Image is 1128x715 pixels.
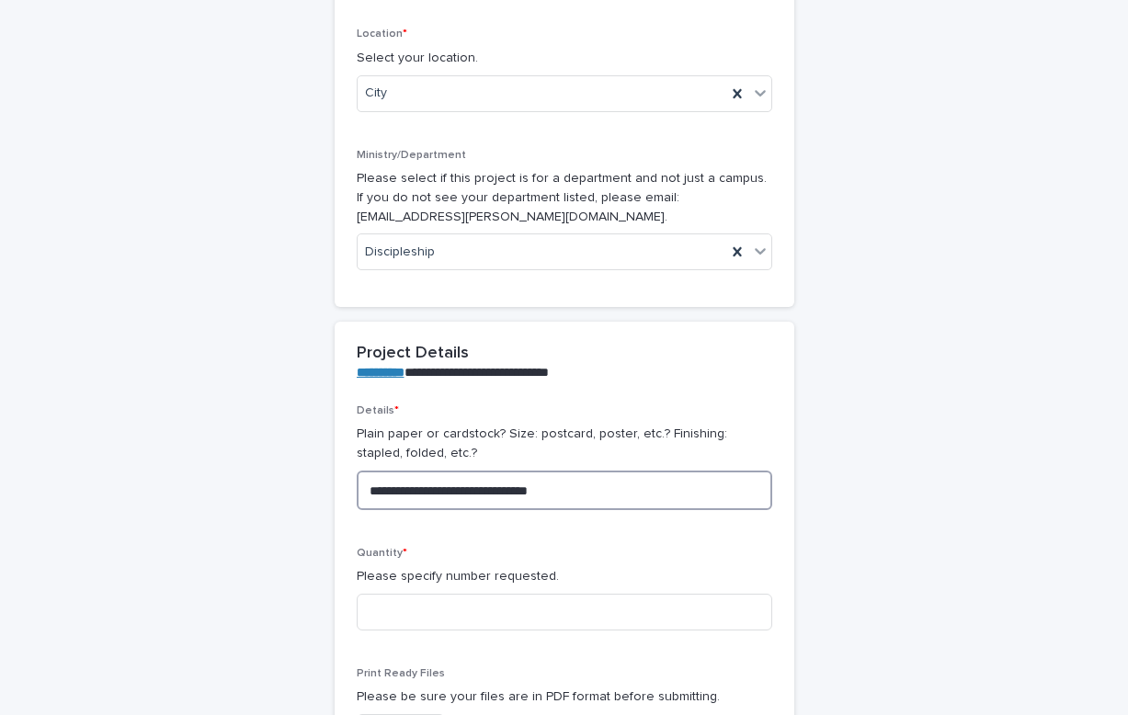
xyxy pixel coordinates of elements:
h2: Project Details [357,344,469,364]
span: Print Ready Files [357,668,445,679]
p: Select your location. [357,49,772,68]
span: Ministry/Department [357,150,466,161]
span: Location [357,28,407,40]
span: Discipleship [365,243,435,262]
span: City [365,84,387,103]
p: Plain paper or cardstock? Size: postcard, poster, etc.? Finishing: stapled, folded, etc.? [357,425,772,463]
span: Details [357,405,399,416]
span: Quantity [357,548,407,559]
p: Please specify number requested. [357,567,772,586]
p: Please select if this project is for a department and not just a campus. If you do not see your d... [357,169,772,226]
p: Please be sure your files are in PDF format before submitting. [357,687,772,707]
